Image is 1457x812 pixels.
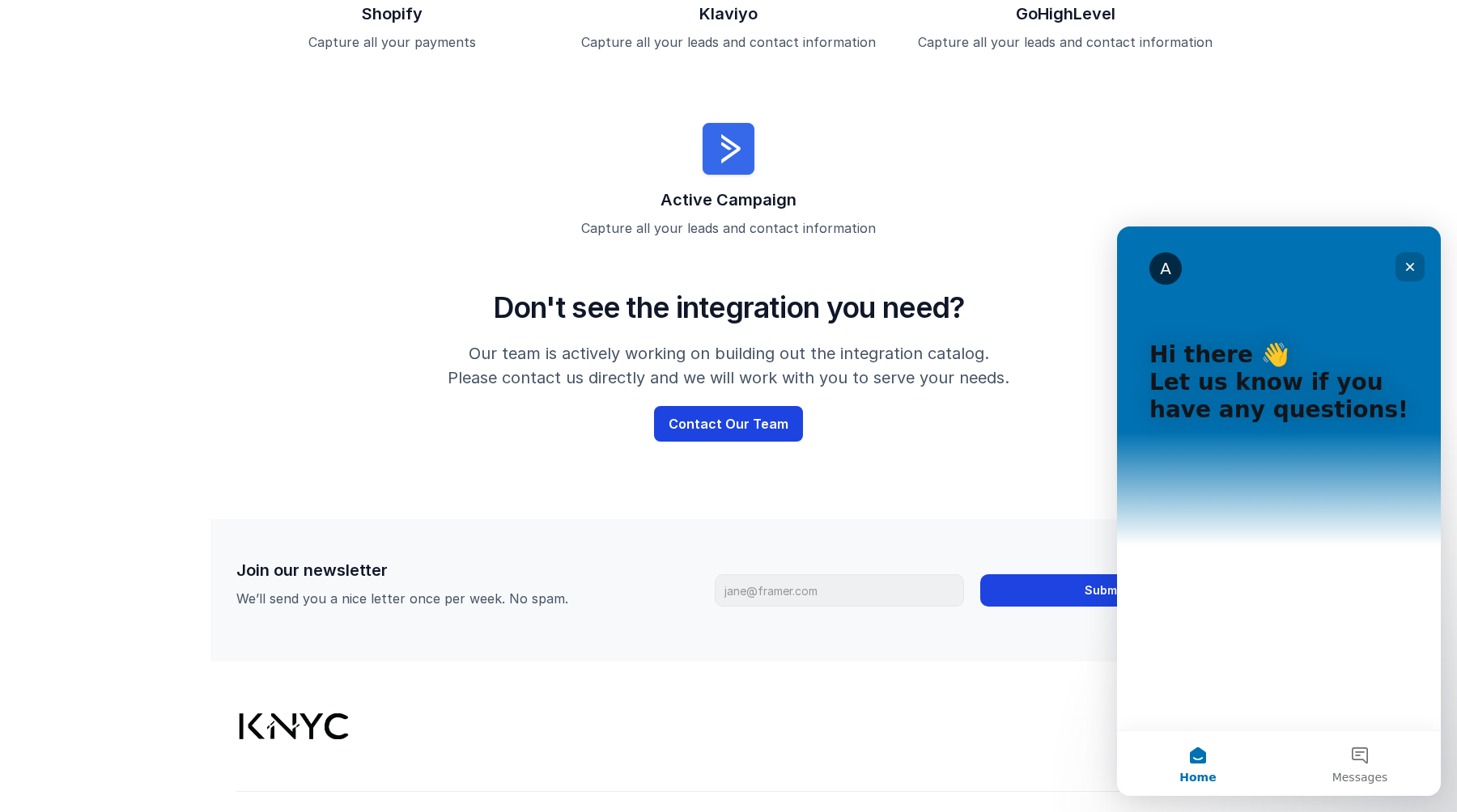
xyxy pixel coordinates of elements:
p: Klaviyo [573,2,884,26]
button: Show settings menu [756,503,796,537]
button: Play Video: NYC Demo Video Full [415,212,540,291]
p: Submit [1085,584,1125,598]
p: Join our newsletter [236,558,871,582]
p: Contact Our Team [669,414,788,433]
button: Fullscreen [796,503,835,537]
p: Capture all your leads and contact information [910,32,1221,52]
iframe: Intercom live chat [1117,226,1441,796]
button: Submit [980,574,1230,607]
p: Shopify [236,2,547,26]
input: Open Keeper Popup [715,574,964,607]
p: Our team is actively working on building out the integration catalog. Please contact us directly ... [402,341,1055,390]
a: Wistia Logo -- Learn More [836,503,956,537]
p: Don't see the integration you need? [418,290,1039,325]
button: Show captions menu [677,503,716,537]
div: Playbar [92,503,666,537]
button: Mute [716,503,756,537]
a: Contact Our Team [654,406,803,442]
p: Capture all your payments [236,32,547,52]
p: Capture all your leads and contact information [573,32,884,71]
p: Capture all your leads and contact information [573,218,884,238]
p: Active Campaign [573,188,884,212]
p: GoHighLevel [910,2,1221,26]
p: We’ll send you a nice letter once per week. No spam. [236,589,643,608]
